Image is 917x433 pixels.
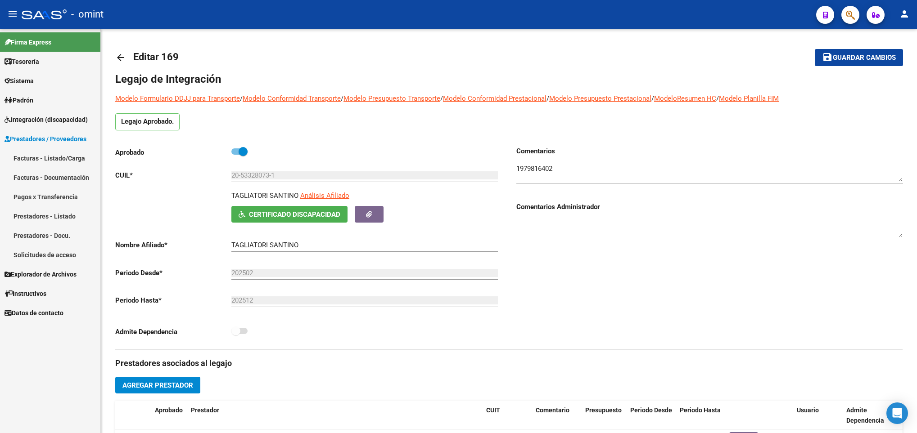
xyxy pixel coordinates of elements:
button: Agregar Prestador [115,377,200,393]
span: Padrón [5,95,33,105]
span: Firma Express [5,37,51,47]
span: Aprobado [155,406,183,414]
mat-icon: save [822,52,833,62]
p: Nombre Afiliado [115,240,231,250]
p: TAGLIATORI SANTINO [231,191,298,201]
span: Certificado Discapacidad [249,210,340,219]
mat-icon: menu [7,9,18,19]
span: Análisis Afiliado [300,192,349,200]
span: Tesorería [5,57,39,67]
h3: Prestadores asociados al legajo [115,357,903,370]
p: Periodo Hasta [115,295,231,305]
span: Explorador de Archivos [5,269,77,279]
h1: Legajo de Integración [115,72,903,86]
datatable-header-cell: Presupuesto [582,401,627,430]
span: Prestador [191,406,219,414]
a: Modelo Formulario DDJJ para Transporte [115,94,240,103]
datatable-header-cell: CUIT [483,401,532,430]
p: Legajo Aprobado. [115,113,180,130]
button: Certificado Discapacidad [231,206,348,223]
span: Presupuesto [585,406,622,414]
datatable-header-cell: Periodo Desde [627,401,676,430]
p: Periodo Desde [115,268,231,278]
datatable-header-cell: Aprobado [151,401,187,430]
span: Periodo Desde [630,406,672,414]
button: Guardar cambios [815,49,903,66]
h3: Comentarios [516,146,903,156]
span: Periodo Hasta [680,406,721,414]
span: Prestadores / Proveedores [5,134,86,144]
span: Datos de contacto [5,308,63,318]
p: Admite Dependencia [115,327,231,337]
p: Aprobado [115,147,231,157]
a: Modelo Planilla FIM [719,94,779,103]
a: Modelo Conformidad Transporte [243,94,341,103]
datatable-header-cell: Prestador [187,401,483,430]
span: Sistema [5,76,34,86]
span: CUIT [486,406,500,414]
span: Agregar Prestador [122,381,193,389]
h3: Comentarios Administrador [516,202,903,212]
span: Admite Dependencia [846,406,884,424]
datatable-header-cell: Usuario [793,401,843,430]
span: Usuario [797,406,819,414]
a: ModeloResumen HC [654,94,716,103]
datatable-header-cell: Admite Dependencia [843,401,892,430]
span: Guardar cambios [833,54,896,62]
div: Open Intercom Messenger [886,402,908,424]
span: Integración (discapacidad) [5,115,88,125]
a: Modelo Presupuesto Prestacional [549,94,651,103]
span: Instructivos [5,289,46,299]
mat-icon: arrow_back [115,52,126,63]
span: Editar 169 [133,51,179,62]
span: - omint [71,4,104,24]
span: Comentario [536,406,569,414]
mat-icon: person [899,9,910,19]
datatable-header-cell: Comentario [532,401,582,430]
datatable-header-cell: Periodo Hasta [676,401,726,430]
a: Modelo Conformidad Prestacional [443,94,547,103]
p: CUIL [115,170,231,180]
a: Modelo Presupuesto Transporte [343,94,440,103]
